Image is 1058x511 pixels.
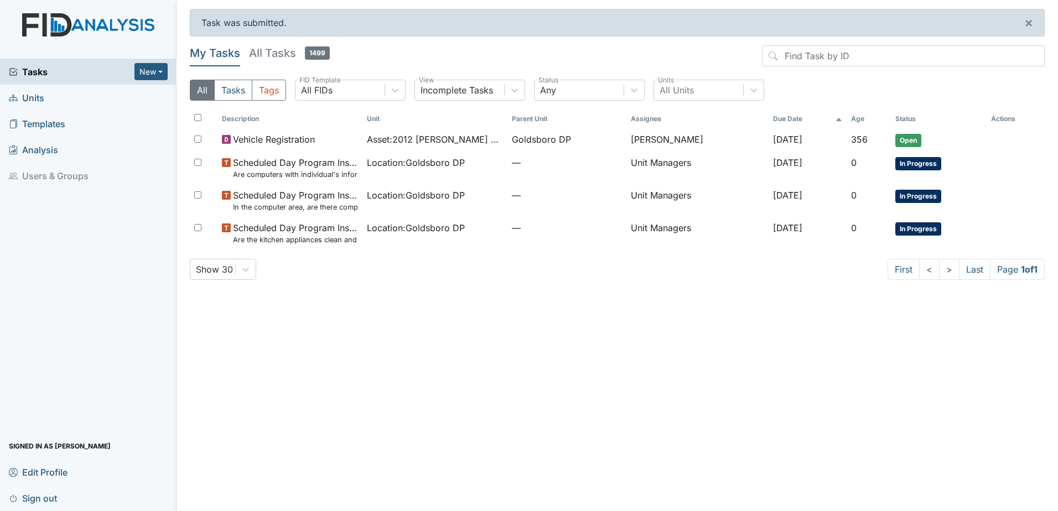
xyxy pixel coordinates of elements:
div: Any [540,84,556,97]
span: Location : Goldsboro DP [367,221,465,234]
td: [PERSON_NAME] [626,128,769,152]
small: In the computer area, are there computer passwords visible? [233,202,358,212]
span: Templates [9,115,65,132]
span: — [512,189,622,202]
span: Scheduled Day Program Inspection In the computer area, are there computer passwords visible? [233,189,358,212]
small: Are the kitchen appliances clean and in good repair? [233,234,358,245]
span: 0 [851,190,857,201]
h5: All Tasks [249,45,330,61]
div: All Units [660,84,694,97]
button: Tags [252,80,286,101]
div: Show 30 [196,263,233,276]
span: Signed in as [PERSON_NAME] [9,437,111,455]
span: 0 [851,157,857,168]
h5: My Tasks [190,45,240,61]
th: Actions [987,109,1042,128]
td: Unit Managers [626,152,769,184]
a: < [919,259,940,280]
span: 1499 [305,46,330,60]
span: Asset : 2012 [PERSON_NAME] 07541 [367,133,503,146]
nav: task-pagination [888,259,1045,280]
span: In Progress [895,222,941,236]
button: New [134,63,168,80]
div: All FIDs [301,84,333,97]
span: Edit Profile [9,463,68,481]
span: In Progress [895,157,941,170]
span: Open [895,134,921,147]
a: > [939,259,960,280]
span: — [512,156,622,169]
th: Toggle SortBy [891,109,987,128]
button: × [1013,9,1044,36]
a: Tasks [9,65,134,79]
td: Unit Managers [626,184,769,217]
th: Toggle SortBy [847,109,891,128]
div: Incomplete Tasks [421,84,493,97]
a: First [888,259,920,280]
input: Find Task by ID [762,45,1045,66]
small: Are computers with individual's information in an area that is locked when management is not pres... [233,169,358,180]
th: Toggle SortBy [769,109,847,128]
span: Location : Goldsboro DP [367,156,465,169]
td: Unit Managers [626,217,769,249]
th: Assignee [626,109,769,128]
span: 0 [851,222,857,233]
span: Location : Goldsboro DP [367,189,465,202]
a: Last [959,259,990,280]
span: Goldsboro DP [512,133,571,146]
div: Type filter [190,80,286,101]
strong: 1 of 1 [1021,264,1038,275]
span: Vehicle Registration [233,133,315,146]
span: 356 [851,134,868,145]
span: [DATE] [773,222,802,233]
th: Toggle SortBy [362,109,507,128]
span: Scheduled Day Program Inspection Are the kitchen appliances clean and in good repair? [233,221,358,245]
div: Task was submitted. [190,9,1045,36]
span: Sign out [9,489,57,507]
button: All [190,80,215,101]
th: Toggle SortBy [217,109,362,128]
span: Units [9,89,44,106]
span: [DATE] [773,134,802,145]
button: Tasks [214,80,252,101]
span: Analysis [9,141,58,158]
span: — [512,221,622,234]
span: [DATE] [773,157,802,168]
span: [DATE] [773,190,802,201]
input: Toggle All Rows Selected [194,114,201,121]
span: Page [990,259,1045,280]
span: Scheduled Day Program Inspection Are computers with individual's information in an area that is l... [233,156,358,180]
th: Toggle SortBy [507,109,626,128]
span: In Progress [895,190,941,203]
span: × [1024,14,1033,30]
